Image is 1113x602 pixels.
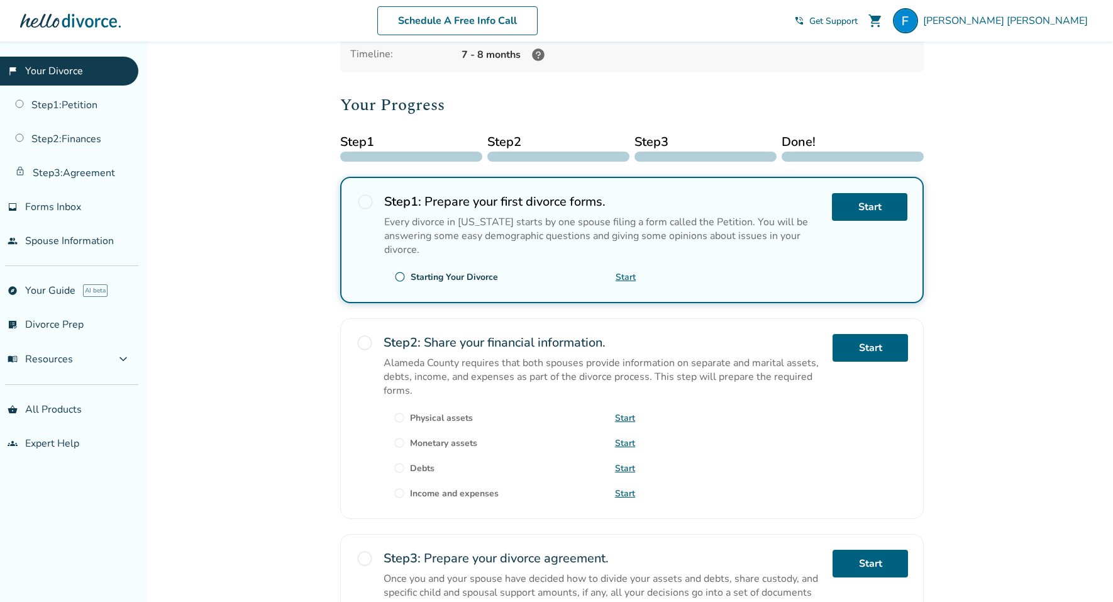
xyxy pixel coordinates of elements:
[8,66,18,76] span: flag_2
[615,437,635,449] a: Start
[1050,542,1113,602] iframe: Chat Widget
[8,236,18,246] span: people
[116,352,131,367] span: expand_more
[8,438,18,449] span: groups
[410,462,435,474] div: Debts
[377,6,538,35] a: Schedule A Free Info Call
[394,462,405,474] span: radio_button_unchecked
[384,550,421,567] strong: Step 3 :
[410,412,473,424] div: Physical assets
[8,286,18,296] span: explore
[8,352,73,366] span: Resources
[8,202,18,212] span: inbox
[410,488,499,499] div: Income and expenses
[893,8,918,33] img: Fadwa Rashid
[25,200,81,214] span: Forms Inbox
[411,271,498,283] div: Starting Your Divorce
[782,133,924,152] span: Done!
[394,412,405,423] span: radio_button_unchecked
[356,334,374,352] span: radio_button_unchecked
[356,550,374,567] span: radio_button_unchecked
[384,193,421,210] strong: Step 1 :
[8,354,18,364] span: menu_book
[340,133,482,152] span: Step 1
[83,284,108,297] span: AI beta
[634,133,777,152] span: Step 3
[384,334,822,351] h2: Share your financial information.
[340,92,924,118] h2: Your Progress
[357,193,374,211] span: radio_button_unchecked
[487,133,629,152] span: Step 2
[833,550,908,577] a: Start
[809,15,858,27] span: Get Support
[462,47,914,62] div: 7 - 8 months
[384,334,421,351] strong: Step 2 :
[394,437,405,449] span: radio_button_unchecked
[8,404,18,415] span: shopping_basket
[384,215,822,257] p: Every divorce in [US_STATE] starts by one spouse filing a form called the Petition. You will be a...
[615,412,635,424] a: Start
[394,271,406,282] span: radio_button_unchecked
[615,488,635,499] a: Start
[794,16,804,26] span: phone_in_talk
[384,550,822,567] h2: Prepare your divorce agreement.
[384,193,822,210] h2: Prepare your first divorce forms.
[868,13,883,28] span: shopping_cart
[350,47,451,62] div: Timeline:
[8,320,18,330] span: list_alt_check
[794,15,858,27] a: phone_in_talkGet Support
[615,462,635,474] a: Start
[923,14,1093,28] span: [PERSON_NAME] [PERSON_NAME]
[616,271,636,283] a: Start
[394,488,405,499] span: radio_button_unchecked
[410,437,477,449] div: Monetary assets
[832,193,907,221] a: Start
[833,334,908,362] a: Start
[384,356,822,398] p: Alameda County requires that both spouses provide information on separate and marital assets, deb...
